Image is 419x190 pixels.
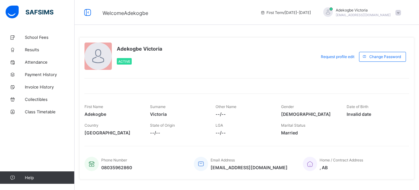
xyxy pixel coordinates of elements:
[101,165,132,170] span: 08035962860
[281,130,337,135] span: Married
[6,6,53,19] img: safsims
[216,111,272,117] span: --/--
[321,54,354,59] span: Request profile edit
[150,123,175,128] span: State of Origin
[320,158,363,162] span: Home / Contract Address
[25,60,75,65] span: Attendance
[25,47,75,52] span: Results
[25,109,75,114] span: Class Timetable
[150,111,206,117] span: Victoria
[336,13,391,17] span: [EMAIL_ADDRESS][DOMAIN_NAME]
[102,10,148,16] span: Welcome Adekogbe
[320,165,363,170] span: , AB
[281,123,305,128] span: Marital Status
[84,111,141,117] span: Adekogbe
[211,158,235,162] span: Email Address
[25,72,75,77] span: Payment History
[216,123,223,128] span: LGA
[25,84,75,89] span: Invoice History
[281,104,294,109] span: Gender
[216,130,272,135] span: --/--
[216,104,236,109] span: Other Name
[84,123,98,128] span: Country
[84,104,103,109] span: First Name
[150,130,206,135] span: --/--
[25,35,75,40] span: School Fees
[25,175,74,180] span: Help
[84,130,141,135] span: [GEOGRAPHIC_DATA]
[347,111,403,117] span: Invalid date
[347,104,368,109] span: Date of Birth
[150,104,166,109] span: Surname
[336,8,391,12] span: Adekogbe Victoria
[117,46,162,52] span: Adekogbe Victoria
[25,97,75,102] span: Collectibles
[281,111,337,117] span: [DEMOGRAPHIC_DATA]
[260,10,311,15] span: session/term information
[101,158,127,162] span: Phone Number
[317,7,404,18] div: AdekogbeVictoria
[118,60,130,63] span: Active
[211,165,288,170] span: [EMAIL_ADDRESS][DOMAIN_NAME]
[369,54,401,59] span: Change Password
